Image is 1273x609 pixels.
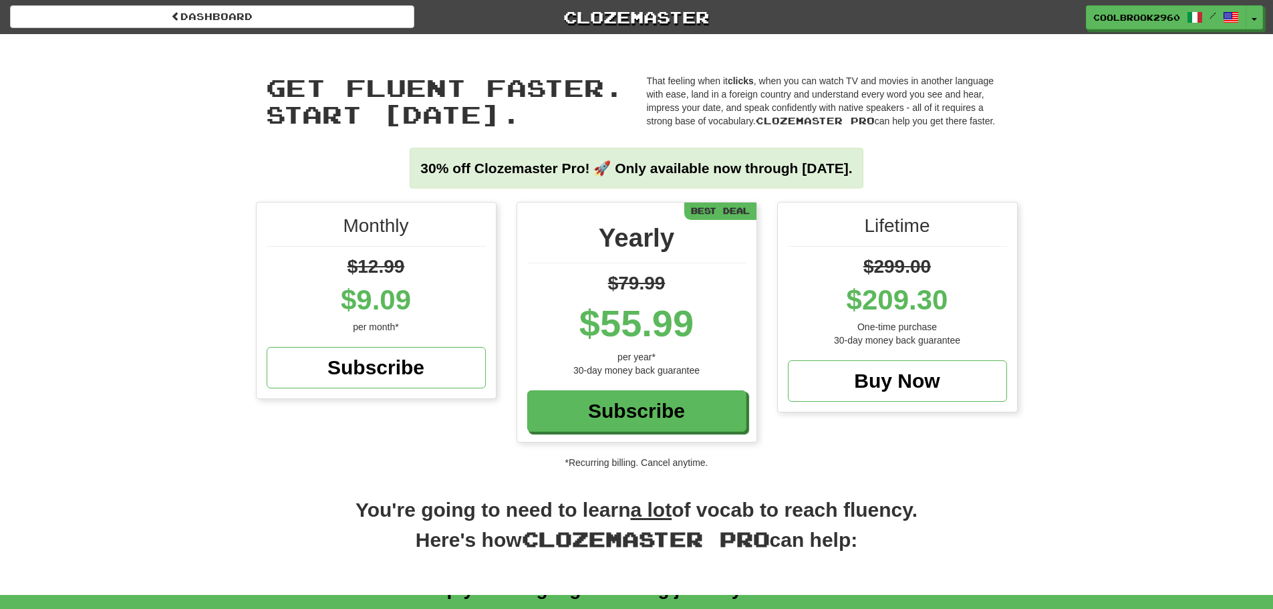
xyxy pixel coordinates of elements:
[631,499,672,521] u: a lot
[1093,11,1180,23] span: CoolBrook2960
[863,256,931,277] span: $299.00
[527,364,746,377] div: 30-day money back guarantee
[266,73,624,128] span: Get fluent faster. Start [DATE].
[522,527,770,551] span: Clozemaster Pro
[647,74,1008,128] p: That feeling when it , when you can watch TV and movies in another language with ease, land in a ...
[1086,5,1246,29] a: CoolBrook2960 /
[420,160,852,176] strong: 30% off Clozemaster Pro! 🚀 Only available now through [DATE].
[267,280,486,320] div: $9.09
[1210,11,1216,20] span: /
[788,320,1007,334] div: One-time purchase
[527,297,746,350] div: $55.99
[267,347,486,388] a: Subscribe
[608,273,666,293] span: $79.99
[788,360,1007,402] a: Buy Now
[267,320,486,334] div: per month*
[256,496,1018,568] h2: You're going to need to learn of vocab to reach fluency. Here's how can help:
[527,390,746,432] a: Subscribe
[756,115,875,126] span: Clozemaster Pro
[788,280,1007,320] div: $209.30
[347,256,405,277] span: $12.99
[788,334,1007,347] div: 30-day money back guarantee
[684,203,756,219] div: Best Deal
[10,5,414,28] a: Dashboard
[788,213,1007,247] div: Lifetime
[434,5,839,29] a: Clozemaster
[527,219,746,263] div: Yearly
[267,213,486,247] div: Monthly
[527,350,746,364] div: per year*
[728,76,754,86] strong: clicks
